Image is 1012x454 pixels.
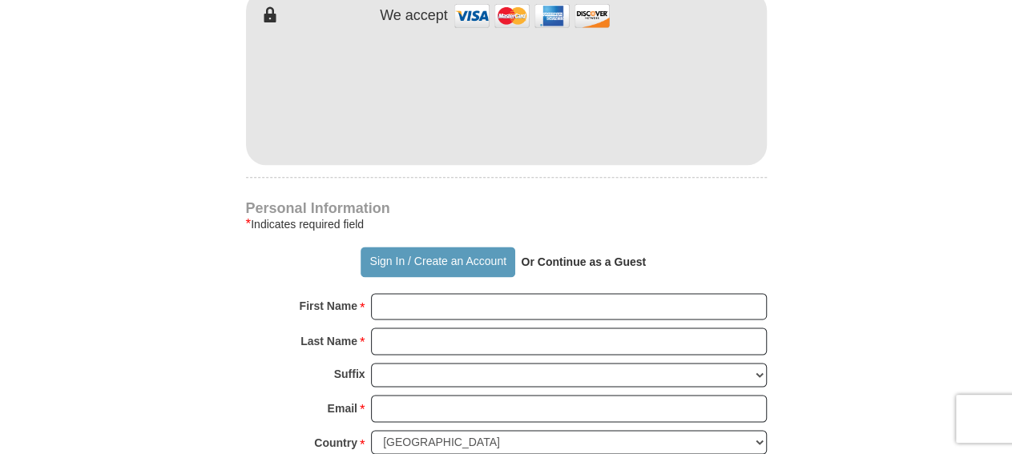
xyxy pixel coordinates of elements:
strong: Or Continue as a Guest [521,255,646,268]
button: Sign In / Create an Account [361,247,515,277]
h4: Personal Information [246,202,767,215]
strong: Email [328,397,357,420]
strong: First Name [300,295,357,317]
h4: We accept [380,7,448,25]
strong: Country [314,432,357,454]
div: Indicates required field [246,215,767,234]
strong: Last Name [300,330,357,352]
strong: Suffix [334,363,365,385]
